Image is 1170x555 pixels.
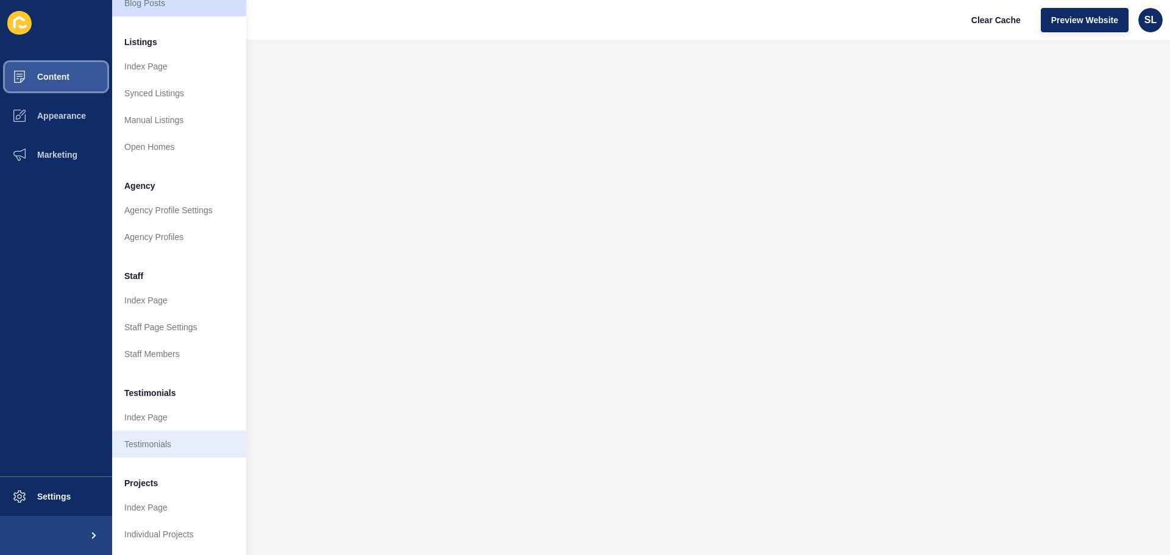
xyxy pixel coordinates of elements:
span: Projects [124,477,158,489]
button: Clear Cache [961,8,1031,32]
span: Preview Website [1051,14,1118,26]
a: Staff Page Settings [112,314,246,341]
a: Index Page [112,53,246,80]
span: Listings [124,36,157,48]
button: Preview Website [1041,8,1129,32]
a: Individual Projects [112,521,246,548]
a: Agency Profile Settings [112,197,246,224]
a: Index Page [112,404,246,431]
span: Testimonials [124,387,176,399]
a: Index Page [112,287,246,314]
a: Staff Members [112,341,246,367]
a: Testimonials [112,431,246,458]
a: Open Homes [112,133,246,160]
span: Staff [124,270,143,282]
a: Manual Listings [112,107,246,133]
span: Clear Cache [971,14,1021,26]
span: Agency [124,180,155,192]
a: Synced Listings [112,80,246,107]
a: Agency Profiles [112,224,246,250]
span: SL [1144,14,1157,26]
a: Index Page [112,494,246,521]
